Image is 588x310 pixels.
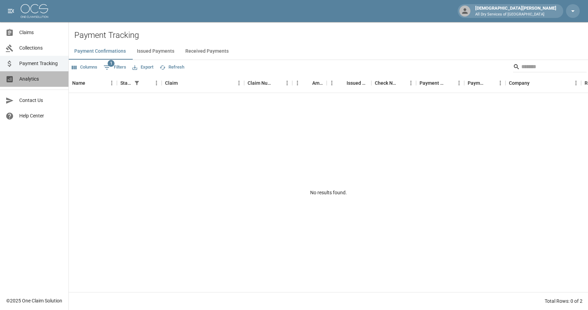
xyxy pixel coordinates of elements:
button: Select columns [70,62,99,73]
div: Payment Method [416,73,464,93]
h2: Payment Tracking [74,30,588,40]
button: Sort [85,78,95,88]
div: Status [120,73,132,93]
p: All Dry Services of [GEOGRAPHIC_DATA] [475,12,556,18]
button: Menu [454,78,464,88]
div: Total Rows: 0 of 2 [545,298,582,304]
div: Check Number [371,73,416,93]
div: Claim Number [248,73,272,93]
button: Sort [178,78,187,88]
div: Company [509,73,530,93]
span: Collections [19,44,63,52]
div: Claim [162,73,244,93]
button: Menu [234,78,244,88]
div: [DEMOGRAPHIC_DATA][PERSON_NAME] [472,5,559,17]
button: Payment Confirmations [69,43,131,60]
button: Sort [303,78,312,88]
div: 1 active filter [132,78,142,88]
button: Export [131,62,155,73]
div: Issued Date [327,73,371,93]
button: Menu [327,78,337,88]
button: Sort [142,78,151,88]
div: Payment Method [420,73,444,93]
div: Check Number [375,73,396,93]
button: Menu [495,78,505,88]
button: Show filters [132,78,142,88]
button: Received Payments [180,43,234,60]
span: 1 [108,60,115,67]
div: dynamic tabs [69,43,588,60]
div: Amount [292,73,327,93]
div: Amount [312,73,323,93]
button: Sort [530,78,539,88]
div: Name [69,73,117,93]
span: Analytics [19,75,63,83]
button: Menu [151,78,162,88]
button: Issued Payments [131,43,180,60]
button: Refresh [158,62,186,73]
button: Menu [282,78,292,88]
button: Sort [486,78,495,88]
button: Menu [292,78,303,88]
button: Sort [272,78,282,88]
span: Claims [19,29,63,36]
button: Menu [406,78,416,88]
div: Claim [165,73,178,93]
div: Claim Number [244,73,292,93]
button: Menu [571,78,581,88]
button: Show filters [102,62,128,73]
span: Contact Us [19,97,63,104]
button: Sort [396,78,406,88]
div: Issued Date [347,73,368,93]
div: Payment Type [468,73,486,93]
div: Payment Type [464,73,505,93]
div: Search [513,61,587,74]
span: Payment Tracking [19,60,63,67]
button: Menu [107,78,117,88]
button: Sort [444,78,454,88]
div: Name [72,73,85,93]
img: ocs-logo-white-transparent.png [21,4,48,18]
div: Status [117,73,162,93]
div: © 2025 One Claim Solution [6,297,62,304]
div: No results found. [69,93,588,292]
button: open drawer [4,4,18,18]
button: Sort [337,78,347,88]
div: Company [505,73,581,93]
span: Help Center [19,112,63,120]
